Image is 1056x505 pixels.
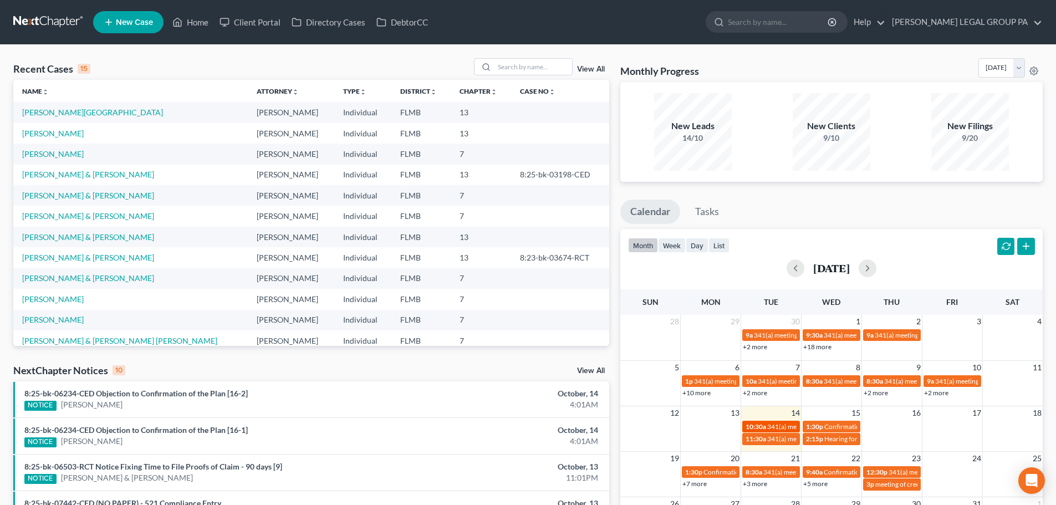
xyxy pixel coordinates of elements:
td: [PERSON_NAME] [248,268,334,289]
a: [PERSON_NAME] & [PERSON_NAME] [22,273,154,283]
span: 1p [685,377,693,385]
a: 8:25-bk-06503-RCT Notice Fixing Time to File Proofs of Claim - 90 days [9] [24,462,282,471]
td: [PERSON_NAME] [248,310,334,330]
td: 7 [451,144,511,164]
span: 18 [1032,406,1043,420]
td: Individual [334,123,391,144]
i: unfold_more [42,89,49,95]
span: 341(a) meeting for [PERSON_NAME] [758,377,865,385]
a: [PERSON_NAME] [22,294,84,304]
span: 8 [855,361,861,374]
a: +5 more [803,480,828,488]
a: [PERSON_NAME][GEOGRAPHIC_DATA] [22,108,163,117]
span: 24 [971,452,982,465]
a: [PERSON_NAME] [22,315,84,324]
a: Help [848,12,885,32]
i: unfold_more [292,89,299,95]
span: 1 [855,315,861,328]
span: 30 [790,315,801,328]
a: +2 more [864,389,888,397]
div: Recent Cases [13,62,90,75]
td: FLMB [391,247,451,268]
span: 341(a) meeting for [PERSON_NAME] [767,422,874,431]
span: 7 [794,361,801,374]
span: 11:30a [746,435,766,443]
a: Districtunfold_more [400,87,437,95]
td: [PERSON_NAME] [248,330,334,351]
td: 7 [451,268,511,289]
button: week [658,238,686,253]
span: New Case [116,18,153,27]
td: 7 [451,310,511,330]
span: 4 [1036,315,1043,328]
td: Individual [334,227,391,247]
span: Thu [884,297,900,307]
span: 11 [1032,361,1043,374]
div: 10 [113,365,125,375]
td: FLMB [391,289,451,309]
a: View All [577,65,605,73]
div: New Clients [793,120,870,132]
div: 14/10 [654,132,732,144]
a: 8:25-bk-06234-CED Objection to Confirmation of the Plan [16-1] [24,425,248,435]
a: Calendar [620,200,680,224]
td: Individual [334,206,391,226]
span: Confirmation Hearing for [PERSON_NAME] & [PERSON_NAME] [824,468,1009,476]
td: FLMB [391,330,451,351]
td: FLMB [391,206,451,226]
span: 23 [911,452,922,465]
span: 341(a) meeting for [PERSON_NAME] [875,331,982,339]
span: 341(a) meeting for [PERSON_NAME] & [PERSON_NAME] [767,435,933,443]
td: [PERSON_NAME] [248,247,334,268]
span: 25 [1032,452,1043,465]
span: 9a [746,331,753,339]
span: Mon [701,297,721,307]
span: 8:30a [866,377,883,385]
span: 13 [729,406,741,420]
td: Individual [334,247,391,268]
a: Case Nounfold_more [520,87,555,95]
div: NOTICE [24,474,57,484]
span: 9:30a [806,331,823,339]
a: [PERSON_NAME] [22,129,84,138]
span: 341(a) meeting for [PERSON_NAME] [935,377,1042,385]
div: 4:01AM [414,399,598,410]
td: 7 [451,185,511,206]
a: [PERSON_NAME] [22,149,84,159]
td: [PERSON_NAME] [248,289,334,309]
span: Confirmation hearing for [PERSON_NAME] & [PERSON_NAME] [824,422,1009,431]
div: 9/10 [793,132,870,144]
a: [PERSON_NAME] & [PERSON_NAME] [22,191,154,200]
h2: [DATE] [813,262,850,274]
td: FLMB [391,123,451,144]
td: 13 [451,247,511,268]
div: October, 13 [414,461,598,472]
td: FLMB [391,165,451,185]
span: 19 [669,452,680,465]
td: Individual [334,310,391,330]
td: [PERSON_NAME] [248,185,334,206]
a: [PERSON_NAME] LEGAL GROUP PA [886,12,1042,32]
a: Home [167,12,214,32]
a: Tasks [685,200,729,224]
td: Individual [334,330,391,351]
td: [PERSON_NAME] [248,227,334,247]
span: 21 [790,452,801,465]
td: FLMB [391,102,451,123]
td: 13 [451,102,511,123]
a: Attorneyunfold_more [257,87,299,95]
span: 2:15p [806,435,823,443]
a: [PERSON_NAME] & [PERSON_NAME] [61,472,193,483]
td: FLMB [391,227,451,247]
span: 6 [734,361,741,374]
a: Chapterunfold_more [460,87,497,95]
a: +3 more [743,480,767,488]
span: 341(a) meeting for [PERSON_NAME] [694,377,801,385]
td: 8:23-bk-03674-RCT [511,247,609,268]
span: 1:30p [806,422,823,431]
a: View All [577,367,605,375]
span: 5 [674,361,680,374]
div: New Leads [654,120,732,132]
span: 341(a) meeting for [PERSON_NAME] [754,331,861,339]
span: 29 [729,315,741,328]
